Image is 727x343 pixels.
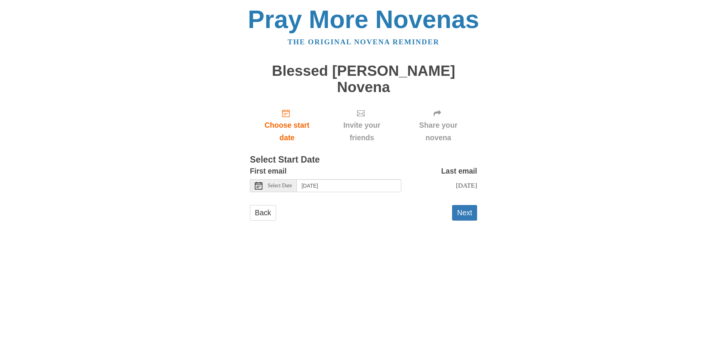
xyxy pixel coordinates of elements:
[407,119,470,144] span: Share your novena
[456,182,477,189] span: [DATE]
[250,165,287,177] label: First email
[248,5,479,33] a: Pray More Novenas
[250,63,477,95] h1: Blessed [PERSON_NAME] Novena
[250,205,276,221] a: Back
[399,103,477,148] div: Click "Next" to confirm your start date first.
[250,103,324,148] a: Choose start date
[324,103,399,148] div: Click "Next" to confirm your start date first.
[332,119,392,144] span: Invite your friends
[250,155,477,165] h3: Select Start Date
[288,38,440,46] a: The original novena reminder
[452,205,477,221] button: Next
[441,165,477,177] label: Last email
[268,183,292,188] span: Select Date
[257,119,317,144] span: Choose start date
